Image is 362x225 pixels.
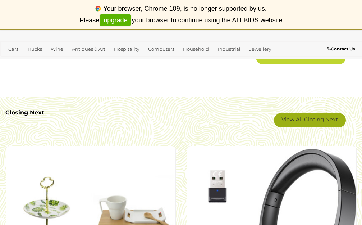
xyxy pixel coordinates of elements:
[5,109,44,116] b: Closing Next
[145,43,177,55] a: Computers
[51,55,108,67] a: [GEOGRAPHIC_DATA]
[111,43,142,55] a: Hospitality
[327,46,355,51] b: Contact Us
[327,45,357,53] a: Contact Us
[274,113,346,127] a: View All Closing Next
[5,43,21,55] a: Cars
[180,43,212,55] a: Household
[5,55,25,67] a: Office
[100,14,131,26] a: upgrade
[24,43,45,55] a: Trucks
[246,43,274,55] a: Jewellery
[215,43,243,55] a: Industrial
[48,43,66,55] a: Wine
[28,55,48,67] a: Sports
[69,43,108,55] a: Antiques & Art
